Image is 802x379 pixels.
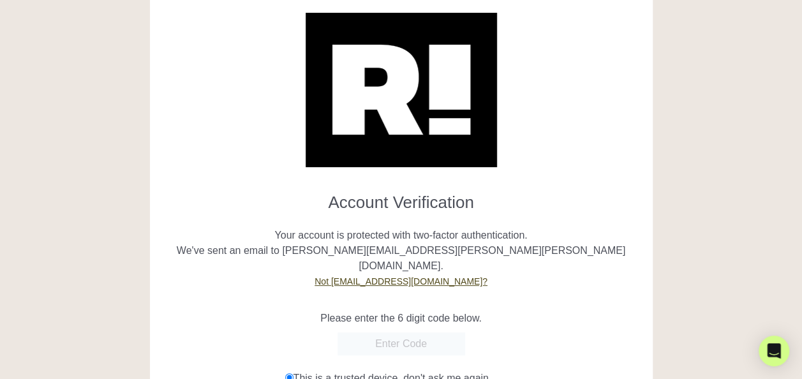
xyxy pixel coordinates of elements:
p: Your account is protected with two-factor authentication. We've sent an email to [PERSON_NAME][EM... [160,212,643,289]
h1: Account Verification [160,182,643,212]
div: Open Intercom Messenger [759,336,789,366]
input: Enter Code [338,332,465,355]
p: Please enter the 6 digit code below. [160,311,643,326]
a: Not [EMAIL_ADDRESS][DOMAIN_NAME]? [315,276,487,286]
img: Retention.com [306,13,497,167]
